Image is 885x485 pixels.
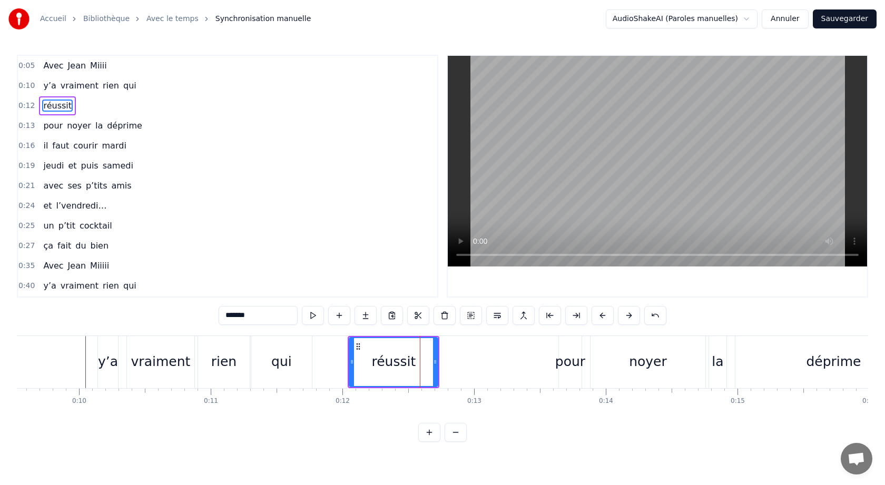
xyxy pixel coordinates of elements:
[51,140,70,152] span: faut
[67,60,87,72] span: Jean
[42,80,57,92] span: y’a
[712,352,723,372] div: la
[42,240,54,252] span: ça
[18,161,35,171] span: 0:19
[102,80,120,92] span: rien
[85,180,109,192] span: p’tits
[56,240,72,252] span: fait
[42,280,57,292] span: y’a
[18,141,35,151] span: 0:16
[271,352,292,372] div: qui
[18,101,35,111] span: 0:12
[57,220,76,232] span: p’tit
[18,121,35,131] span: 0:13
[555,352,585,372] div: pour
[67,160,77,172] span: et
[89,260,110,272] span: Miiiii
[83,14,130,24] a: Bibliothèque
[42,220,55,232] span: un
[862,397,877,405] div: 0:16
[215,14,311,24] span: Synchronisation manuelle
[42,100,73,112] span: réussit
[102,160,134,172] span: samedi
[806,352,861,372] div: déprime
[66,120,92,132] span: noyer
[146,14,199,24] a: Avec le temps
[102,280,120,292] span: rien
[101,140,127,152] span: mardi
[67,260,87,272] span: Jean
[60,280,100,292] span: vraiment
[18,281,35,291] span: 0:40
[40,14,311,24] nav: breadcrumb
[813,9,877,28] button: Sauvegarder
[731,397,745,405] div: 0:15
[18,241,35,251] span: 0:27
[42,260,64,272] span: Avec
[110,180,132,192] span: amis
[80,160,100,172] span: puis
[131,352,191,372] div: vraiment
[106,120,143,132] span: déprime
[18,261,35,271] span: 0:35
[336,397,350,405] div: 0:12
[40,14,66,24] a: Accueil
[72,397,86,405] div: 0:10
[18,221,35,231] span: 0:25
[42,120,64,132] span: pour
[467,397,481,405] div: 0:13
[42,200,53,212] span: et
[762,9,808,28] button: Annuler
[18,61,35,71] span: 0:05
[74,240,87,252] span: du
[629,352,667,372] div: noyer
[122,280,137,292] span: qui
[98,352,118,372] div: y’a
[42,180,64,192] span: avec
[66,180,83,192] span: ses
[371,352,416,372] div: réussit
[8,8,29,29] img: youka
[42,160,65,172] span: jeudi
[122,80,137,92] span: qui
[42,140,49,152] span: il
[18,201,35,211] span: 0:24
[78,220,113,232] span: cocktail
[90,240,110,252] span: bien
[60,80,100,92] span: vraiment
[89,60,108,72] span: Miiii
[599,397,613,405] div: 0:14
[18,181,35,191] span: 0:21
[204,397,218,405] div: 0:11
[72,140,99,152] span: courir
[18,81,35,91] span: 0:10
[42,60,64,72] span: Avec
[94,120,104,132] span: la
[55,200,108,212] span: l’vendredi…
[841,443,872,474] div: Ouvrir le chat
[211,352,237,372] div: rien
